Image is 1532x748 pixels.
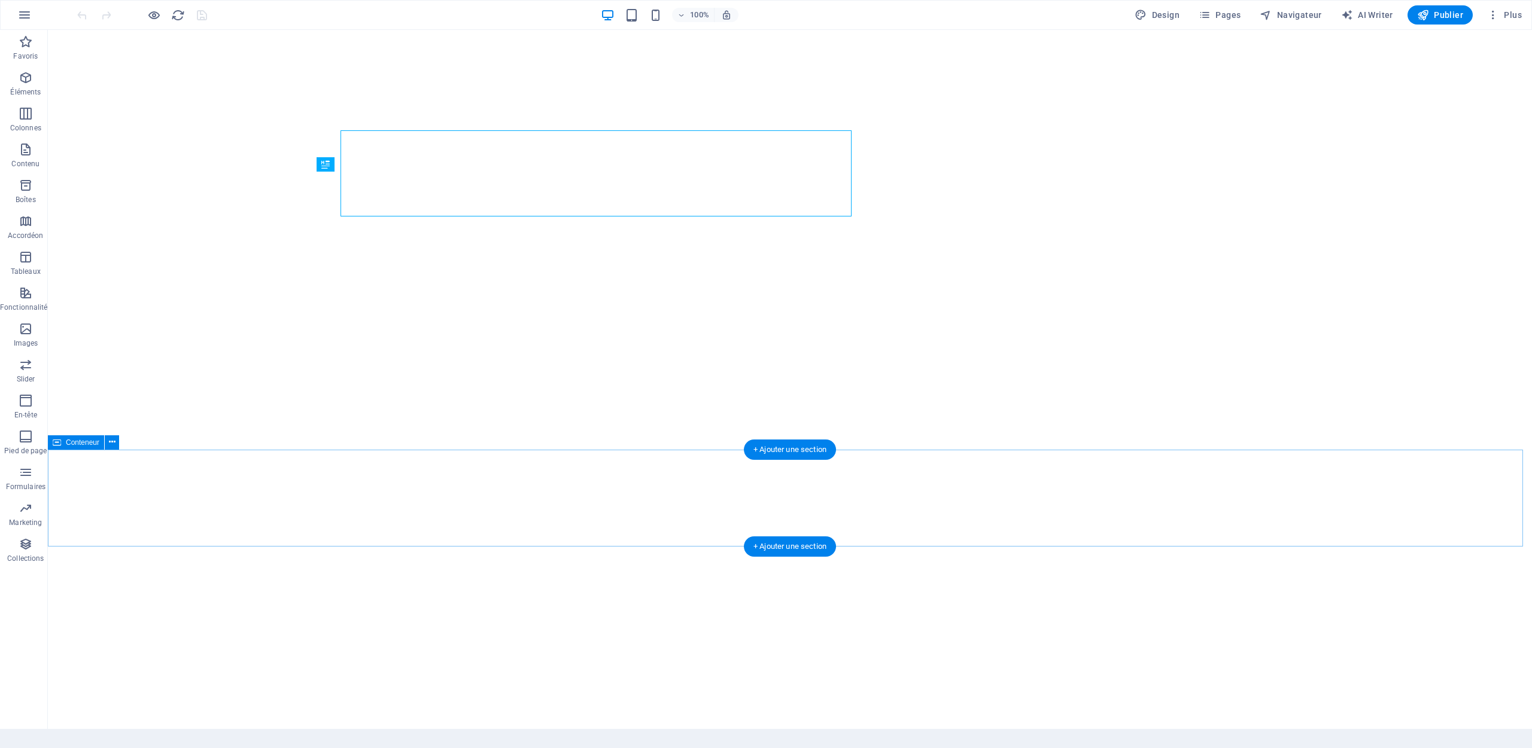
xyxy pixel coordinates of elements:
[10,87,41,97] p: Éléments
[13,51,38,61] p: Favoris
[17,374,35,384] p: Slider
[1482,5,1527,25] button: Plus
[6,482,45,491] p: Formulaires
[14,410,37,420] p: En-tête
[1194,5,1245,25] button: Pages
[721,10,732,20] i: Lors du redimensionnement, ajuster automatiquement le niveau de zoom en fonction de l'appareil sé...
[8,231,43,240] p: Accordéon
[171,8,185,22] button: reload
[1341,9,1393,21] span: AI Writer
[1408,5,1473,25] button: Publier
[1417,9,1463,21] span: Publier
[744,536,836,557] div: + Ajouter une section
[66,439,99,446] span: Conteneur
[744,439,836,460] div: + Ajouter une section
[147,8,161,22] button: Cliquez ici pour quitter le mode Aperçu et poursuivre l'édition.
[1135,9,1180,21] span: Design
[4,446,47,456] p: Pied de page
[9,518,42,527] p: Marketing
[1336,5,1398,25] button: AI Writer
[1260,9,1321,21] span: Navigateur
[1487,9,1522,21] span: Plus
[14,338,38,348] p: Images
[1255,5,1326,25] button: Navigateur
[1199,9,1241,21] span: Pages
[690,8,709,22] h6: 100%
[11,159,39,169] p: Contenu
[171,8,185,22] i: Actualiser la page
[10,123,41,133] p: Colonnes
[11,267,41,276] p: Tableaux
[1130,5,1184,25] div: Design (Ctrl+Alt+Y)
[672,8,715,22] button: 100%
[7,554,44,563] p: Collections
[1130,5,1184,25] button: Design
[16,195,36,204] p: Boîtes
